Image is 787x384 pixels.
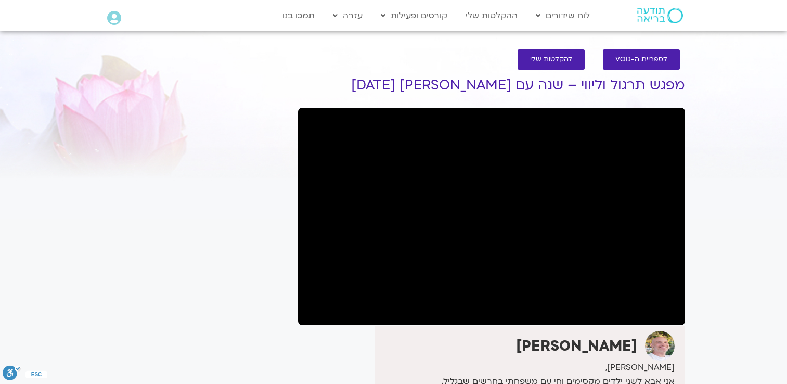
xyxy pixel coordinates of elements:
[531,6,595,25] a: לוח שידורים
[277,6,320,25] a: תמכו בנו
[637,8,683,23] img: תודעה בריאה
[603,49,680,70] a: לספריית ה-VOD
[645,331,675,361] img: רון אלון
[530,56,572,63] span: להקלטות שלי
[328,6,368,25] a: עזרה
[516,336,637,356] strong: [PERSON_NAME]
[518,49,585,70] a: להקלטות שלי
[615,56,667,63] span: לספריית ה-VOD
[376,6,453,25] a: קורסים ופעילות
[298,78,685,93] h1: מפגש תרגול וליווי – שנה עם [PERSON_NAME] [DATE]
[378,361,674,375] div: [PERSON_NAME],
[460,6,523,25] a: ההקלטות שלי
